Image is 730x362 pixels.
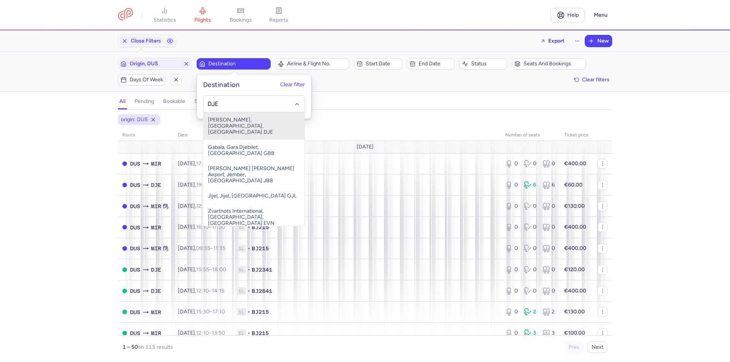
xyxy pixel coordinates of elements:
[252,287,272,295] span: BJ2641
[524,266,536,273] div: 0
[248,266,250,273] span: •
[505,245,518,252] div: 0
[564,330,585,336] strong: €100.00
[196,245,210,251] time: 09:55
[505,160,518,168] div: 0
[548,38,565,44] span: Export
[357,144,374,150] span: [DATE]
[197,58,271,70] button: Destination
[252,223,269,231] span: BJ215
[366,61,399,67] span: Start date
[208,61,268,67] span: Destination
[196,224,209,230] time: 16:10
[564,245,586,251] strong: €400.00
[130,202,140,210] span: Düsseldorf International Airport, Düsseldorf, Germany
[551,8,585,22] a: Help
[505,266,518,273] div: 0
[151,266,161,274] span: Djerba-Zarzis, Djerba, Tunisia
[564,203,585,209] strong: €130.00
[571,74,612,85] button: Clear filters
[196,288,224,294] span: –
[196,266,226,273] span: –
[178,288,224,294] span: [DATE],
[203,161,305,188] span: [PERSON_NAME] [PERSON_NAME] Airport, Jember, [GEOGRAPHIC_DATA] JBB
[564,182,582,188] strong: €60.00
[524,245,536,252] div: 0
[585,35,612,47] button: New
[543,160,555,168] div: 0
[151,329,161,337] span: MIR
[130,61,180,67] span: Origin, DUS
[118,130,173,141] th: route
[151,308,161,316] span: Habib Bourguiba, Monastir, Tunisia
[248,308,250,316] span: •
[505,181,518,189] div: 0
[260,7,298,24] a: reports
[130,181,140,189] span: Düsseldorf International Airport, Düsseldorf, Germany
[178,330,225,336] span: [DATE],
[122,344,138,350] strong: 1 – 50
[524,61,583,67] span: Seats and bookings
[194,17,211,24] span: flights
[248,245,250,252] span: •
[505,308,518,316] div: 0
[119,98,125,105] h4: all
[196,330,209,336] time: 12:10
[543,329,555,337] div: 3
[237,266,246,273] span: 1L
[543,202,555,210] div: 0
[237,245,246,252] span: 1L
[163,98,185,105] h4: bookable
[222,7,260,24] a: bookings
[196,308,225,315] span: –
[130,308,140,316] span: Düsseldorf International Airport, Düsseldorf, Germany
[564,224,586,230] strong: €400.00
[130,287,140,295] span: Düsseldorf International Airport, Düsseldorf, Germany
[194,98,214,105] h4: sold out
[237,329,246,337] span: 1L
[535,35,570,47] button: Export
[213,308,225,315] time: 17:10
[505,329,518,337] div: 0
[203,112,305,140] span: [PERSON_NAME], [GEOGRAPHIC_DATA], [GEOGRAPHIC_DATA] DJE
[203,140,305,161] span: Gabala, Gara Djebilet, [GEOGRAPHIC_DATA] GBB
[524,181,536,189] div: 6
[560,130,593,141] th: Ticket price
[118,58,192,70] button: Origin, DUS
[564,160,586,167] strong: €400.00
[212,330,225,336] time: 13:50
[230,17,252,24] span: bookings
[524,329,536,337] div: 3
[122,289,127,293] span: OPEN
[196,182,224,188] span: –
[154,17,176,24] span: statistics
[237,287,246,295] span: 1L
[543,308,555,316] div: 2
[564,288,586,294] strong: €400.00
[196,160,226,167] span: –
[121,116,148,123] span: origin: DUS
[130,77,163,83] span: Days of week
[524,287,536,295] div: 0
[275,58,349,70] button: Airline & Flight No.
[173,130,232,141] th: date
[248,329,250,337] span: •
[582,77,609,82] span: Clear filters
[419,61,452,67] span: End date
[118,35,164,47] button: Close Filters
[471,61,505,67] span: Status
[196,245,225,251] span: –
[524,160,536,168] div: 0
[151,181,161,189] span: Djerba-Zarzis, Djerba, Tunisia
[237,308,246,316] span: 1L
[196,308,209,315] time: 15:30
[512,58,586,70] button: Seats and bookings
[196,330,225,336] span: –
[196,266,209,273] time: 15:55
[178,160,226,167] span: [DATE],
[196,224,225,230] span: –
[564,308,585,315] strong: €130.00
[122,331,127,335] span: OPEN
[543,287,555,295] div: 0
[237,223,246,231] span: 1L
